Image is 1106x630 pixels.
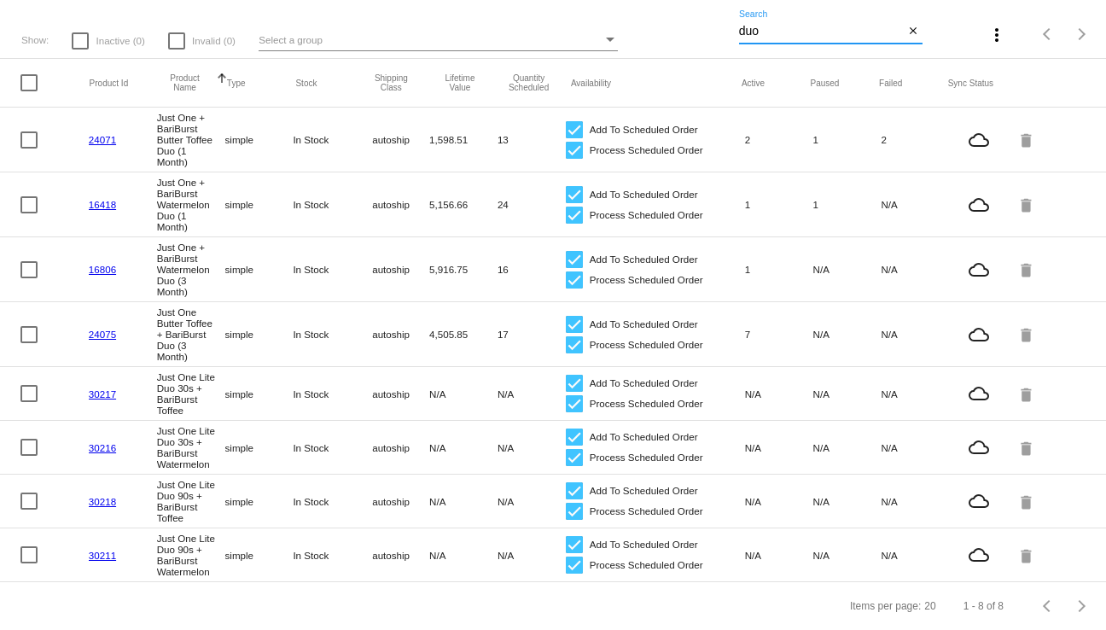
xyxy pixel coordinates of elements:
mat-cell: N/A [813,492,882,511]
mat-cell: In Stock [293,545,361,565]
mat-cell: simple [225,438,294,458]
mat-cell: In Stock [293,324,361,344]
a: 30216 [89,442,116,453]
mat-cell: 5,156.66 [429,195,498,214]
mat-cell: 1 [745,195,813,214]
span: Add To Scheduled Order [590,120,698,140]
mat-cell: 1 [813,195,882,214]
mat-cell: autoship [361,384,429,404]
mat-cell: N/A [429,384,498,404]
button: Change sorting for ExternalId [90,78,129,88]
mat-cell: In Stock [293,492,361,511]
mat-icon: delete [1017,542,1038,569]
mat-select: Select a group [259,30,617,51]
mat-cell: 7 [745,324,813,344]
mat-icon: delete [1017,488,1038,515]
span: Process Scheduled Order [590,447,703,468]
div: Items per page: [850,600,921,612]
mat-cell: Just One Lite Duo 90s + BariBurst Watermelon [157,528,225,581]
span: Process Scheduled Order [590,205,703,225]
button: Change sorting for TotalQuantityScheduledActive [742,78,765,88]
mat-cell: 2 [881,130,949,149]
div: 20 [924,600,935,612]
mat-cell: 1 [813,130,882,149]
mat-cell: 4,505.85 [429,324,498,344]
button: Change sorting for ProductType [227,78,246,88]
a: 24071 [89,134,116,145]
mat-icon: cloud_queue [949,260,1009,280]
span: Process Scheduled Order [590,394,703,414]
mat-icon: delete [1017,256,1038,283]
mat-cell: N/A [745,492,813,511]
button: Change sorting for ProductName [158,73,212,92]
mat-cell: simple [225,195,294,214]
a: 16806 [89,264,116,275]
div: 1 - 8 of 8 [963,600,1004,612]
mat-icon: cloud_queue [949,195,1009,215]
mat-cell: Just One Butter Toffee + BariBurst Duo (3 Month) [157,302,225,366]
mat-header-cell: Availability [571,79,742,88]
mat-cell: In Stock [293,130,361,149]
mat-cell: autoship [361,545,429,565]
span: Add To Scheduled Order [590,427,698,447]
a: 30211 [89,550,116,561]
span: Process Scheduled Order [590,140,703,160]
mat-cell: N/A [498,492,566,511]
mat-cell: N/A [498,384,566,404]
mat-cell: N/A [813,324,882,344]
span: Add To Scheduled Order [590,249,698,270]
mat-cell: N/A [429,492,498,511]
mat-cell: autoship [361,260,429,279]
button: Change sorting for TotalQuantityScheduledPaused [810,78,839,88]
mat-cell: simple [225,130,294,149]
a: 30218 [89,496,116,507]
mat-cell: 24 [498,195,566,214]
mat-icon: cloud_queue [949,383,1009,404]
mat-icon: cloud_queue [949,130,1009,150]
mat-cell: Just One Lite Duo 30s + BariBurst Watermelon [157,421,225,474]
button: Next page [1065,589,1099,623]
mat-cell: autoship [361,130,429,149]
button: Change sorting for ValidationErrorCode [948,78,993,88]
mat-cell: 17 [498,324,566,344]
mat-icon: cloud_queue [949,324,1009,345]
span: Add To Scheduled Order [590,314,698,335]
button: Previous page [1031,589,1065,623]
mat-cell: simple [225,492,294,511]
span: Add To Scheduled Order [590,481,698,501]
mat-cell: simple [225,384,294,404]
mat-cell: 13 [498,130,566,149]
mat-cell: autoship [361,438,429,458]
button: Change sorting for LifetimeValue [434,73,487,92]
a: 24075 [89,329,116,340]
mat-icon: delete [1017,435,1038,461]
mat-icon: delete [1017,381,1038,407]
span: Process Scheduled Order [590,270,703,290]
mat-icon: cloud_queue [949,545,1009,565]
mat-cell: simple [225,260,294,279]
mat-cell: N/A [745,384,813,404]
span: Process Scheduled Order [590,501,703,522]
mat-cell: 1,598.51 [429,130,498,149]
span: Select a group [259,34,323,45]
mat-cell: N/A [498,545,566,565]
mat-cell: N/A [881,260,949,279]
span: Add To Scheduled Order [590,184,698,205]
mat-cell: N/A [881,384,949,404]
button: Next page [1065,17,1099,51]
button: Previous page [1031,17,1065,51]
input: Search [739,25,905,38]
span: Invalid (0) [192,31,236,51]
mat-icon: delete [1017,126,1038,153]
button: Change sorting for ShippingClass [364,73,418,92]
mat-cell: 5,916.75 [429,260,498,279]
mat-cell: Just One + BariBurst Butter Toffee Duo (1 Month) [157,108,225,172]
mat-cell: In Stock [293,195,361,214]
mat-cell: N/A [881,195,949,214]
mat-icon: delete [1017,321,1038,347]
a: 30217 [89,388,116,400]
mat-icon: cloud_queue [949,491,1009,511]
mat-cell: N/A [813,545,882,565]
mat-cell: N/A [881,438,949,458]
mat-cell: 1 [745,260,813,279]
